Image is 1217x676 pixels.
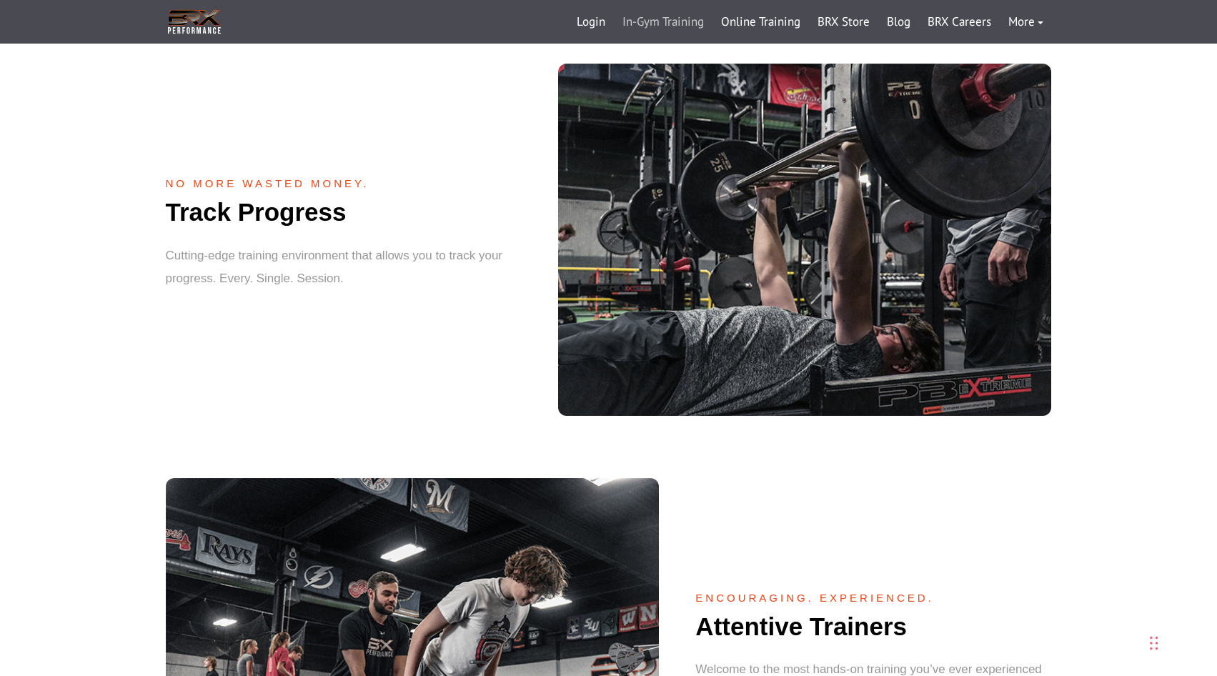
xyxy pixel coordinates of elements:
div: Navigation Menu [568,5,1052,39]
span: Encouraging. Experienced. [695,592,1051,605]
h2: Track Progress [166,197,522,227]
a: More [1000,5,1052,39]
a: Online Training [712,5,809,39]
img: BRX Transparent Logo-2 [166,7,223,36]
a: Blog [878,5,919,39]
p: Cutting-edge training environment that allows you to track your progress. Every. Single. Session. [166,244,522,291]
a: Login [568,5,614,39]
h2: Attentive Trainers [695,612,1051,642]
a: BRX Careers [919,5,1000,39]
img: track-progress [558,64,1051,416]
a: In-Gym Training [614,5,712,39]
iframe: Chat Widget [1006,522,1217,676]
span: No more wasted money. [166,177,522,190]
div: Drag [1150,622,1158,665]
a: BRX Store [809,5,878,39]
